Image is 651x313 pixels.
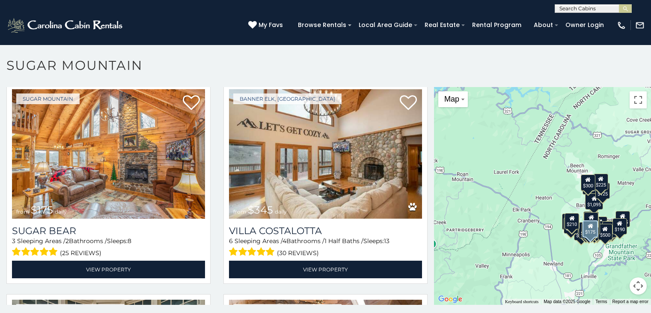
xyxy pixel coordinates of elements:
[565,214,580,230] div: $225
[584,212,598,229] div: $300
[31,204,53,216] span: $175
[615,211,630,227] div: $155
[592,217,607,233] div: $200
[233,208,246,215] span: from
[400,94,417,112] a: Add to favorites
[12,237,205,259] div: Sleeping Areas / Bathrooms / Sleeps:
[6,17,125,34] img: White-1-2.png
[420,18,464,32] a: Real Estate
[561,18,608,32] a: Owner Login
[505,299,538,305] button: Keyboard shortcuts
[16,93,80,104] a: Sugar Mountain
[12,225,205,237] a: Sugar Bear
[259,21,283,30] span: My Favs
[630,91,647,108] button: Toggle fullscreen view
[562,214,576,230] div: $240
[384,237,389,245] span: 13
[595,299,607,304] a: Terms (opens in new tab)
[229,237,233,245] span: 6
[324,237,363,245] span: 1 Half Baths /
[248,21,285,30] a: My Favs
[630,277,647,295] button: Map camera controls
[563,217,578,234] div: $355
[635,21,645,30] img: mail-regular-white.png
[229,89,422,219] a: Villa Costalotta from $345 daily
[582,223,596,239] div: $155
[612,218,627,235] div: $190
[612,299,648,304] a: Report a map error
[233,93,342,104] a: Banner Elk, [GEOGRAPHIC_DATA]
[277,247,319,259] span: (30 reviews)
[12,261,205,278] a: View Property
[583,220,598,238] div: $175
[584,222,598,238] div: $175
[468,18,526,32] a: Rental Program
[229,261,422,278] a: View Property
[584,211,599,228] div: $265
[436,294,464,305] a: Open this area in Google Maps (opens a new window)
[585,193,603,210] div: $1,095
[583,211,598,228] div: $190
[436,294,464,305] img: Google
[354,18,416,32] a: Local Area Guide
[586,218,600,235] div: $195
[128,237,131,245] span: 8
[12,89,205,219] img: Sugar Bear
[65,237,69,245] span: 2
[12,237,15,245] span: 3
[229,237,422,259] div: Sleeping Areas / Bathrooms / Sleeps:
[595,183,610,199] div: $125
[593,174,608,190] div: $225
[229,89,422,219] img: Villa Costalotta
[544,299,590,304] span: Map data ©2025 Google
[282,237,286,245] span: 4
[275,208,287,215] span: daily
[16,208,29,215] span: from
[55,208,67,215] span: daily
[248,204,273,216] span: $345
[602,221,616,238] div: $195
[229,225,422,237] a: Villa Costalotta
[60,247,101,259] span: (25 reviews)
[529,18,557,32] a: About
[183,94,200,112] a: Add to favorites
[294,18,351,32] a: Browse Rentals
[597,224,612,240] div: $500
[580,175,595,191] div: $300
[438,91,468,107] button: Change map style
[617,21,626,30] img: phone-regular-white.png
[12,89,205,219] a: Sugar Bear from $175 daily
[565,213,579,229] div: $210
[444,95,459,103] span: Map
